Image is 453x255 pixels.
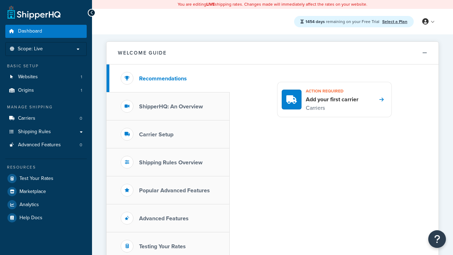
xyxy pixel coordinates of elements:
[18,142,61,148] span: Advanced Features
[5,125,87,138] a: Shipping Rules
[5,138,87,152] li: Advanced Features
[5,172,87,185] a: Test Your Rates
[5,112,87,125] li: Carriers
[5,164,87,170] div: Resources
[305,18,380,25] span: remaining on your Free Trial
[18,87,34,93] span: Origins
[306,86,359,96] h3: Action required
[428,230,446,248] button: Open Resource Center
[5,104,87,110] div: Manage Shipping
[18,74,38,80] span: Websites
[5,138,87,152] a: Advanced Features0
[305,18,325,25] strong: 1454 days
[5,185,87,198] a: Marketplace
[118,50,167,56] h2: Welcome Guide
[5,84,87,97] li: Origins
[19,202,39,208] span: Analytics
[5,70,87,84] li: Websites
[306,103,359,113] p: Carriers
[139,103,203,110] h3: ShipperHQ: An Overview
[139,131,173,138] h3: Carrier Setup
[18,28,42,34] span: Dashboard
[139,75,187,82] h3: Recommendations
[107,42,438,64] button: Welcome Guide
[18,115,35,121] span: Carriers
[81,74,82,80] span: 1
[206,1,215,7] b: LIVE
[81,87,82,93] span: 1
[139,187,210,194] h3: Popular Advanced Features
[5,112,87,125] a: Carriers0
[19,215,42,221] span: Help Docs
[5,198,87,211] a: Analytics
[306,96,359,103] h4: Add your first carrier
[139,215,189,222] h3: Advanced Features
[5,211,87,224] a: Help Docs
[5,63,87,69] div: Basic Setup
[382,18,407,25] a: Select a Plan
[80,142,82,148] span: 0
[5,84,87,97] a: Origins1
[5,25,87,38] a: Dashboard
[139,243,186,250] h3: Testing Your Rates
[19,189,46,195] span: Marketplace
[19,176,53,182] span: Test Your Rates
[18,129,51,135] span: Shipping Rules
[139,159,202,166] h3: Shipping Rules Overview
[5,70,87,84] a: Websites1
[80,115,82,121] span: 0
[18,46,43,52] span: Scope: Live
